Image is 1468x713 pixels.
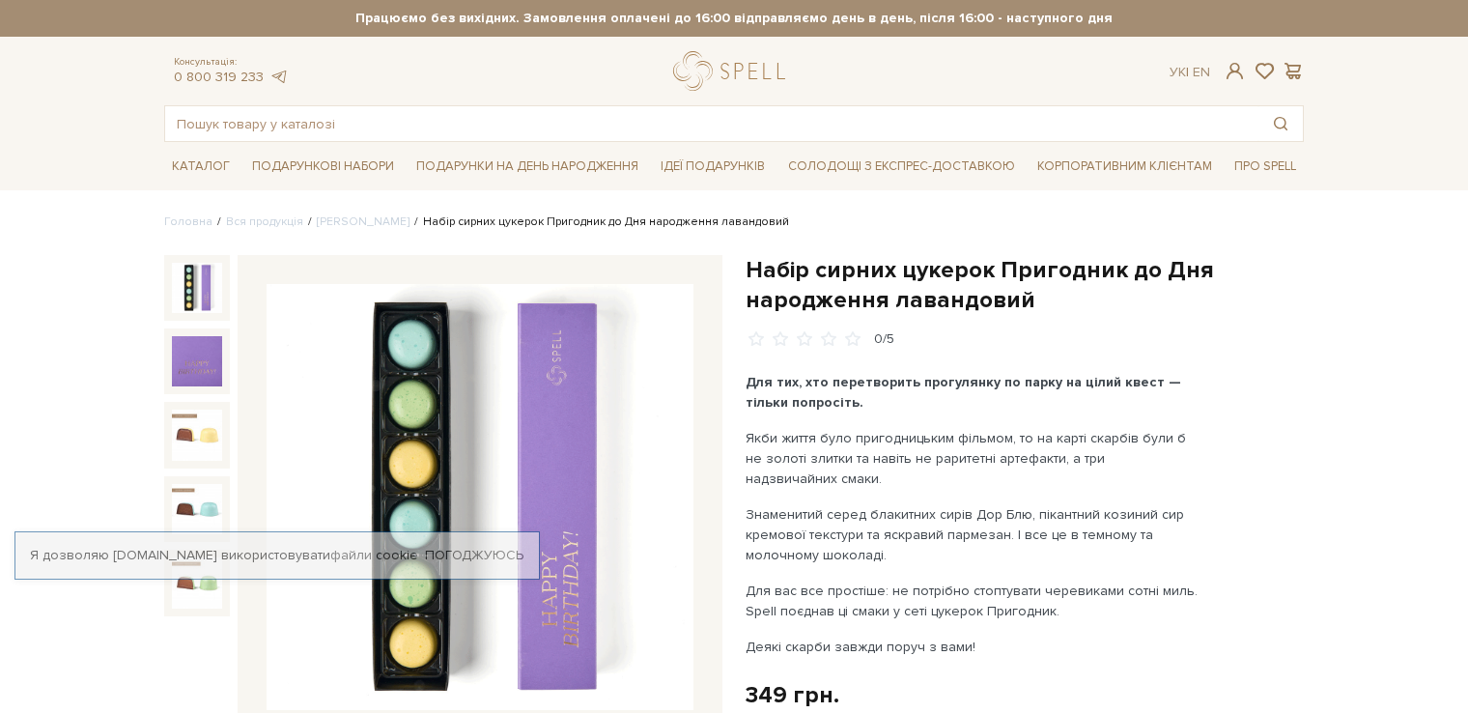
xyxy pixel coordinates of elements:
b: Для тих, хто перетворить прогулянку по парку на цілий квест — тільки попросіть. [746,374,1181,411]
a: telegram [268,69,288,85]
img: Набір сирних цукерок Пригодник до Дня народження лавандовий [172,484,222,534]
button: Пошук товару у каталозі [1258,106,1303,141]
h1: Набір сирних цукерок Пригодник до Дня народження лавандовий [746,255,1304,315]
a: Ідеї подарунків [653,152,773,182]
a: 0 800 319 233 [174,69,264,85]
a: Подарункові набори [244,152,402,182]
a: logo [673,51,794,91]
div: 0/5 [874,330,894,349]
div: 349 грн. [746,680,839,710]
strong: Працюємо без вихідних. Замовлення оплачені до 16:00 відправляємо день в день, після 16:00 - насту... [164,10,1304,27]
a: Каталог [164,152,238,182]
img: Набір сирних цукерок Пригодник до Дня народження лавандовий [172,557,222,608]
a: Корпоративним клієнтам [1030,152,1220,182]
div: Я дозволяю [DOMAIN_NAME] використовувати [15,547,539,564]
span: Консультація: [174,56,288,69]
a: Погоджуюсь [425,547,523,564]
a: [PERSON_NAME] [317,214,409,229]
a: En [1193,64,1210,80]
p: Для вас все простіше: не потрібно стоптувати черевиками сотні миль. Spell поєднав ці смаки у сеті... [746,581,1199,621]
img: Набір сирних цукерок Пригодник до Дня народження лавандовий [172,336,222,386]
a: Вся продукція [226,214,303,229]
li: Набір сирних цукерок Пригодник до Дня народження лавандовий [409,214,789,231]
a: Про Spell [1227,152,1304,182]
input: Пошук товару у каталозі [165,106,1258,141]
a: Солодощі з експрес-доставкою [780,150,1023,183]
p: Деякі скарби завжди поруч з вами! [746,637,1199,657]
p: Якби життя було пригодницьким фільмом, то на карті скарбів були б не золоті злитки та навіть не р... [746,428,1199,489]
a: Подарунки на День народження [409,152,646,182]
div: Ук [1170,64,1210,81]
a: Головна [164,214,212,229]
p: Знаменитий серед блакитних сирів Дор Блю, пікантний козиний сир кремової текстури та яскравий пар... [746,504,1199,565]
img: Набір сирних цукерок Пригодник до Дня народження лавандовий [172,263,222,313]
a: файли cookie [330,547,418,563]
img: Набір сирних цукерок Пригодник до Дня народження лавандовий [172,410,222,460]
span: | [1186,64,1189,80]
img: Набір сирних цукерок Пригодник до Дня народження лавандовий [267,284,693,711]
